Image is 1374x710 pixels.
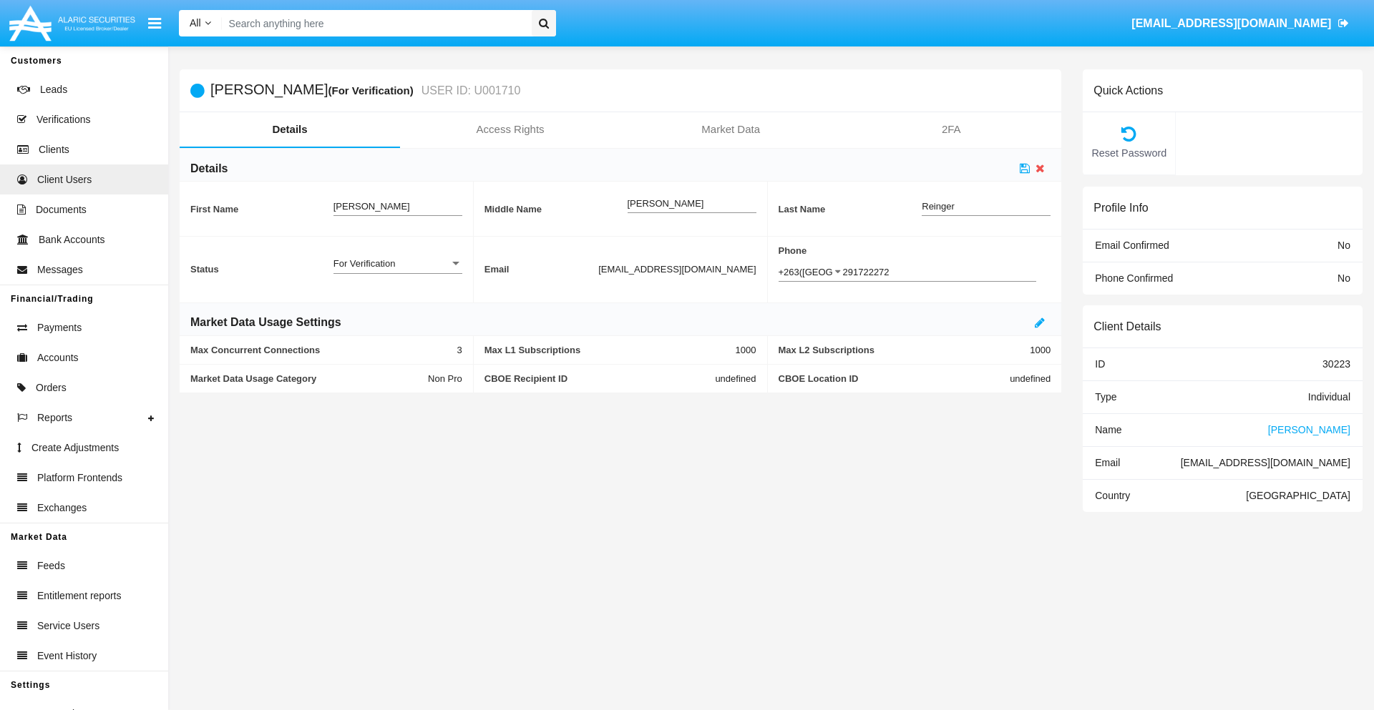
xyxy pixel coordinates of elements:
span: Non Pro [428,373,462,384]
small: USER ID: U001710 [418,85,521,97]
span: Verifications [36,112,90,127]
a: Details [180,112,400,147]
span: First Name [190,204,333,215]
input: Search [222,10,527,36]
span: Exchanges [37,501,87,516]
span: Max L1 Subscriptions [484,345,736,355]
span: Orders [36,380,67,395]
span: undefined [715,373,756,384]
span: Clients [39,142,69,157]
span: ID [1095,358,1105,370]
span: Phone [779,245,1051,256]
span: Status [190,264,333,275]
span: Last Name [779,204,922,215]
span: Reports [37,410,72,425]
span: Email [484,264,598,275]
span: undefined [1010,373,1051,384]
span: CBOE Recipient ID [484,373,716,384]
span: No [1338,272,1350,284]
span: Email [1095,457,1120,468]
div: (For Verification) [328,82,417,99]
h6: Market Data Usage Settings [190,315,341,330]
span: [PERSON_NAME] [1268,424,1350,435]
span: Leads [40,82,67,97]
a: All [179,16,222,31]
span: Feeds [37,558,65,573]
span: Market Data Usage Category [190,373,428,384]
span: Phone Confirmed [1095,272,1173,284]
span: Email Confirmed [1095,240,1169,251]
a: Access Rights [400,112,620,147]
span: CBOE Location ID [779,373,1010,384]
span: Bank Accounts [39,232,105,247]
span: Payments [37,320,82,335]
span: Entitlement reports [37,588,122,603]
span: All [190,17,201,29]
span: Documents [36,202,87,217]
span: Reset Password [1090,146,1168,162]
span: Max Concurrent Connections [190,345,457,355]
span: Max L2 Subscriptions [779,345,1030,355]
span: Country [1095,490,1130,501]
span: Platform Frontends [37,470,122,485]
h6: Quick Actions [1093,84,1163,97]
a: 2FA [841,112,1061,147]
span: Type [1095,391,1116,403]
span: 3 [457,345,462,355]
span: [EMAIL_ADDRESS][DOMAIN_NAME] [1131,17,1331,29]
h6: Profile Info [1093,201,1148,215]
span: No [1338,240,1350,251]
span: 1000 [736,345,756,355]
span: Individual [1308,391,1350,403]
span: 1000 [1030,345,1051,355]
span: 30223 [1322,358,1350,370]
span: Name [1095,424,1121,435]
span: Middle Name [484,204,628,215]
span: [GEOGRAPHIC_DATA] [1246,490,1350,501]
span: Messages [37,262,83,277]
span: For Verification [333,258,396,269]
a: Market Data [620,112,841,147]
a: [EMAIL_ADDRESS][DOMAIN_NAME] [1125,4,1356,44]
h6: Details [190,161,228,177]
h5: [PERSON_NAME] [210,82,520,99]
span: [EMAIL_ADDRESS][DOMAIN_NAME] [1181,457,1350,468]
span: Event History [37,649,97,664]
h6: Client Details [1093,320,1161,333]
span: Create Adjustments [31,440,119,455]
span: [EMAIL_ADDRESS][DOMAIN_NAME] [598,264,756,275]
span: Client Users [37,172,92,187]
span: Accounts [37,350,79,365]
span: Service Users [37,618,99,633]
img: Logo image [7,2,137,44]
